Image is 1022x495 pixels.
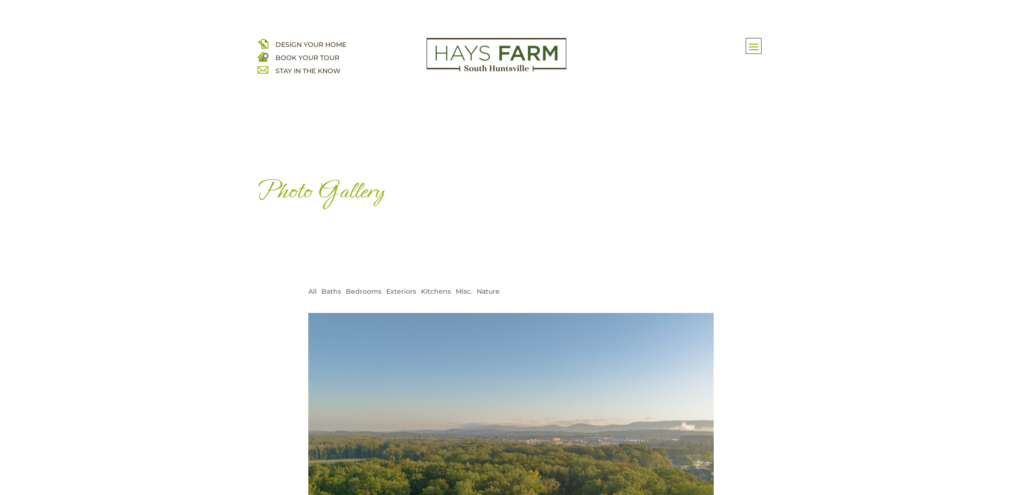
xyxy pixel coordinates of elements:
[456,285,472,297] li: Misc.
[258,38,268,49] img: design your home
[308,285,317,297] li: All
[258,51,268,62] img: book your home tour
[421,285,451,297] li: Kitchens
[427,38,566,72] img: Logo
[275,40,346,49] a: DESIGN YOUR HOME
[427,65,566,74] a: hays farm homes huntsville development
[275,53,339,62] a: BOOK YOUR TOUR
[386,285,416,297] li: Exteriors
[477,285,500,297] li: Nature
[258,177,764,209] h1: Photo Gallery
[346,285,381,297] li: Bedrooms
[321,285,341,297] li: Baths
[275,67,341,75] a: STAY IN THE KNOW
